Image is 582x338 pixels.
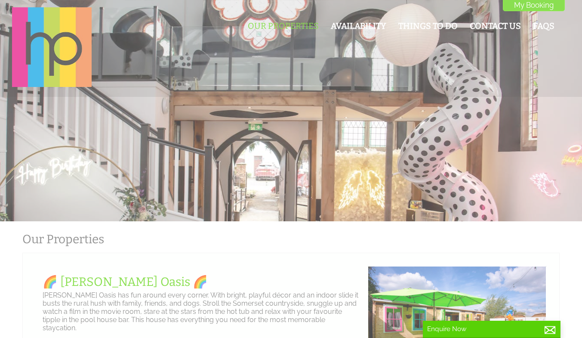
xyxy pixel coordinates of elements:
[43,275,208,289] a: 🌈 [PERSON_NAME] Oasis 🌈
[248,21,319,31] a: Our Properties
[533,21,554,31] a: FAQs
[43,291,361,332] p: [PERSON_NAME] Oasis has fun around every corner. With bright, playful décor and an indoor slide i...
[12,7,92,87] img: Halula Properties
[331,21,386,31] a: Availability
[470,21,521,31] a: Contact Us
[22,232,372,246] h1: Our Properties
[398,21,458,31] a: Things To Do
[427,325,556,333] p: Enquire Now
